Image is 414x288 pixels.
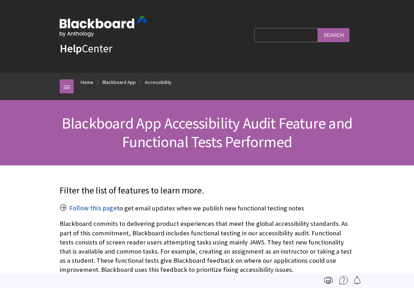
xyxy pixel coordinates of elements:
[145,78,172,87] a: Accessibility
[62,113,352,151] span: Blackboard App Accessibility Audit Feature and Functional Tests Performed
[324,276,333,284] img: Print
[60,41,112,55] a: HelpCenter
[69,204,117,212] a: Follow this page
[60,184,354,197] p: Filter the list of features to learn more.
[60,41,82,55] strong: Help
[339,276,348,284] img: More help
[353,276,361,284] img: Follow this page
[60,17,147,37] img: Blackboard by Anthology
[318,28,349,42] input: Search
[81,78,93,87] a: Home
[60,219,354,274] p: Blackboard commits to delivering product experiences that meet the global accessibility standards...
[102,78,136,87] a: Blackboard App
[60,204,354,213] p: to get email updates when we publish new functional testing notes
